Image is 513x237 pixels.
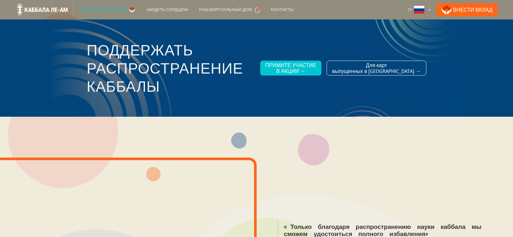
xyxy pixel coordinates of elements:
div: Примите участие в акции → [265,62,316,74]
div: Наш виртуальный дом [199,6,252,13]
a: «Видеть сердцем» [141,3,194,16]
div: Контакты [271,6,294,13]
a: Примите участиев акции → [260,61,321,76]
div: Ру [405,3,434,16]
a: Для картвыпущенных в [GEOGRAPHIC_DATA] → [327,61,426,76]
div: Для карт выпущенных в [GEOGRAPHIC_DATA] → [332,62,421,74]
div: Ру [408,6,412,13]
a: Внести Вклад [436,3,498,16]
div: Станем партнерами [79,6,126,13]
a: Наш виртуальный дом [194,3,265,16]
h3: Поддержать распространение каббалы [87,41,255,95]
div: «Видеть сердцем» [146,6,189,13]
a: Контакты [266,3,299,16]
a: Станем партнерами [73,3,141,16]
